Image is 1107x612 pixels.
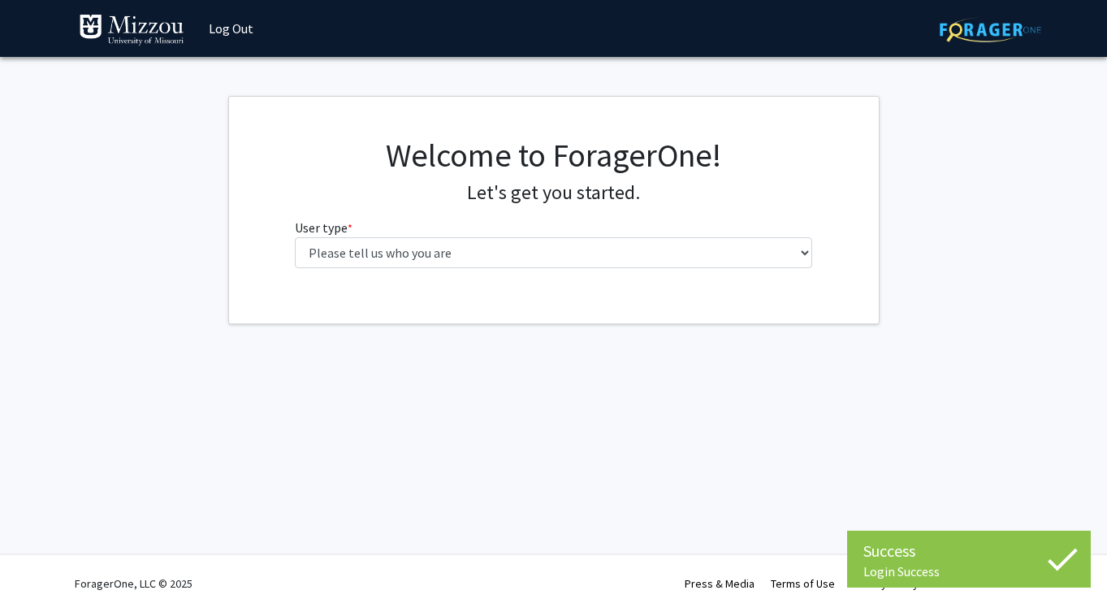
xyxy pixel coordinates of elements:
h1: Welcome to ForagerOne! [295,136,812,175]
a: Terms of Use [771,576,835,591]
label: User type [295,218,352,237]
img: ForagerOne Logo [940,17,1041,42]
a: Press & Media [685,576,755,591]
div: Success [863,539,1075,563]
div: Login Success [863,563,1075,579]
img: University of Missouri Logo [79,14,184,46]
iframe: Chat [12,539,69,600]
div: ForagerOne, LLC © 2025 [75,555,192,612]
h4: Let's get you started. [295,181,812,205]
